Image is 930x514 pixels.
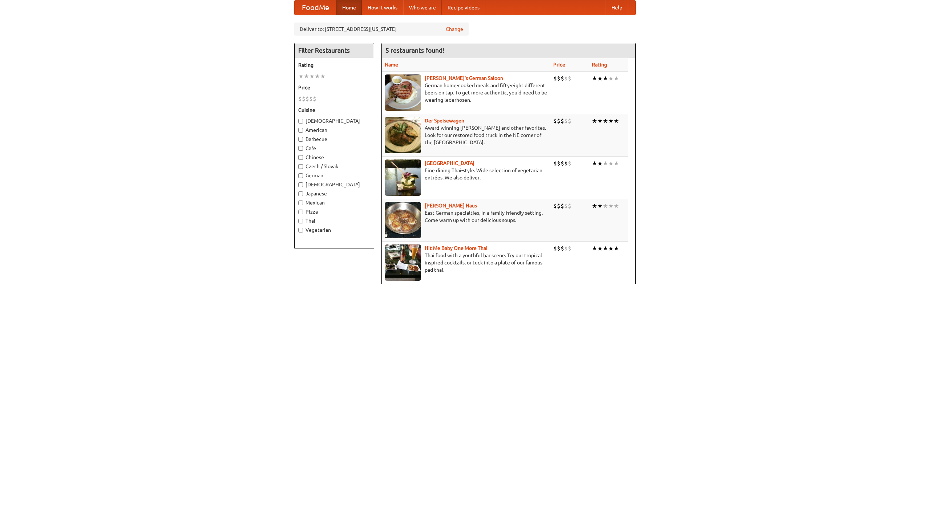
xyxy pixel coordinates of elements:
a: [PERSON_NAME] Haus [425,203,477,209]
a: Name [385,62,398,68]
label: Cafe [298,145,370,152]
img: satay.jpg [385,159,421,196]
label: Pizza [298,208,370,215]
li: ★ [603,117,608,125]
li: ★ [597,159,603,167]
li: ★ [603,202,608,210]
li: ★ [592,74,597,82]
li: $ [564,244,568,252]
label: [DEMOGRAPHIC_DATA] [298,117,370,125]
p: German home-cooked meals and fifty-eight different beers on tap. To get more authentic, you'd nee... [385,82,547,104]
li: ★ [597,244,603,252]
li: $ [564,202,568,210]
li: $ [564,159,568,167]
li: ★ [597,74,603,82]
img: kohlhaus.jpg [385,202,421,238]
li: ★ [608,117,614,125]
input: Pizza [298,210,303,214]
li: ★ [597,202,603,210]
a: Change [446,25,463,33]
li: $ [553,202,557,210]
li: $ [553,244,557,252]
label: Czech / Slovak [298,163,370,170]
li: $ [557,159,561,167]
li: $ [298,95,302,103]
input: American [298,128,303,133]
ng-pluralize: 5 restaurants found! [385,47,444,54]
a: Rating [592,62,607,68]
label: Thai [298,217,370,224]
h4: Filter Restaurants [295,43,374,58]
li: $ [309,95,313,103]
li: ★ [603,159,608,167]
label: Chinese [298,154,370,161]
input: Vegetarian [298,228,303,232]
li: ★ [592,159,597,167]
li: $ [561,202,564,210]
a: FoodMe [295,0,336,15]
img: esthers.jpg [385,74,421,111]
li: ★ [614,159,619,167]
li: ★ [592,117,597,125]
li: $ [557,74,561,82]
input: Japanese [298,191,303,196]
li: ★ [608,74,614,82]
a: Hit Me Baby One More Thai [425,245,488,251]
li: $ [302,95,306,103]
a: Who we are [403,0,442,15]
label: Mexican [298,199,370,206]
input: Cafe [298,146,303,151]
a: [PERSON_NAME]'s German Saloon [425,75,503,81]
input: [DEMOGRAPHIC_DATA] [298,182,303,187]
li: $ [553,159,557,167]
input: Czech / Slovak [298,164,303,169]
input: Thai [298,219,303,223]
li: ★ [304,72,309,80]
li: ★ [614,244,619,252]
li: ★ [614,74,619,82]
h5: Cuisine [298,106,370,114]
label: American [298,126,370,134]
img: babythai.jpg [385,244,421,281]
input: Barbecue [298,137,303,142]
h5: Rating [298,61,370,69]
li: $ [561,74,564,82]
label: Vegetarian [298,226,370,234]
li: $ [557,244,561,252]
li: ★ [320,72,325,80]
li: $ [561,244,564,252]
li: ★ [608,202,614,210]
a: Der Speisewagen [425,118,464,124]
li: ★ [298,72,304,80]
li: $ [306,95,309,103]
h5: Price [298,84,370,91]
li: ★ [614,202,619,210]
input: Chinese [298,155,303,160]
li: $ [553,74,557,82]
input: German [298,173,303,178]
li: $ [313,95,316,103]
p: Award-winning [PERSON_NAME] and other favorites. Look for our restored food truck in the NE corne... [385,124,547,146]
li: $ [568,202,571,210]
a: Price [553,62,565,68]
li: ★ [614,117,619,125]
li: ★ [592,244,597,252]
li: $ [557,202,561,210]
li: ★ [597,117,603,125]
li: ★ [315,72,320,80]
a: [GEOGRAPHIC_DATA] [425,160,474,166]
li: ★ [309,72,315,80]
li: ★ [592,202,597,210]
li: $ [568,244,571,252]
a: Home [336,0,362,15]
div: Deliver to: [STREET_ADDRESS][US_STATE] [294,23,469,36]
input: [DEMOGRAPHIC_DATA] [298,119,303,124]
li: $ [564,117,568,125]
li: ★ [603,244,608,252]
p: East German specialties, in a family-friendly setting. Come warm up with our delicious soups. [385,209,547,224]
li: ★ [603,74,608,82]
li: $ [568,159,571,167]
